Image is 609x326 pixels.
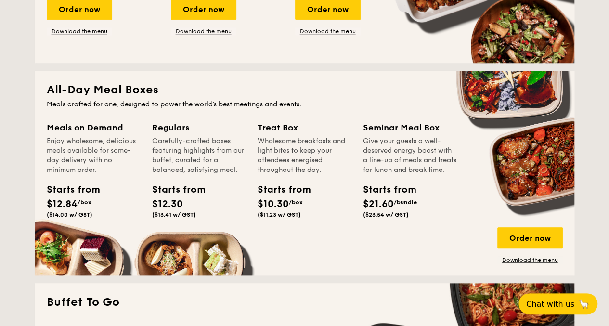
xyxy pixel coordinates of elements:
div: Wholesome breakfasts and light bites to keep your attendees energised throughout the day. [258,136,351,175]
span: ($23.54 w/ GST) [363,211,409,218]
a: Download the menu [47,27,112,35]
span: /bundle [394,199,417,206]
h2: Buffet To Go [47,295,563,310]
div: Give your guests a well-deserved energy boost with a line-up of meals and treats for lunch and br... [363,136,457,175]
div: Regulars [152,121,246,134]
div: Meals on Demand [47,121,141,134]
a: Download the menu [171,27,236,35]
span: ($14.00 w/ GST) [47,211,92,218]
div: Starts from [152,183,195,197]
div: Starts from [363,183,406,197]
div: Order now [497,227,563,248]
div: Starts from [258,183,301,197]
span: $10.30 [258,198,289,210]
a: Download the menu [497,256,563,264]
div: Seminar Meal Box [363,121,457,134]
a: Download the menu [295,27,361,35]
span: $12.84 [47,198,78,210]
div: Starts from [47,183,90,197]
div: Meals crafted for one, designed to power the world's best meetings and events. [47,100,563,109]
h2: All-Day Meal Boxes [47,82,563,98]
div: Enjoy wholesome, delicious meals available for same-day delivery with no minimum order. [47,136,141,175]
span: ($11.23 w/ GST) [258,211,301,218]
span: $21.60 [363,198,394,210]
button: Chat with us🦙 [518,293,597,314]
span: Chat with us [526,300,574,309]
span: /box [78,199,91,206]
div: Treat Box [258,121,351,134]
div: Carefully-crafted boxes featuring highlights from our buffet, curated for a balanced, satisfying ... [152,136,246,175]
span: $12.30 [152,198,183,210]
span: ($13.41 w/ GST) [152,211,196,218]
span: 🦙 [578,299,590,310]
span: /box [289,199,303,206]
